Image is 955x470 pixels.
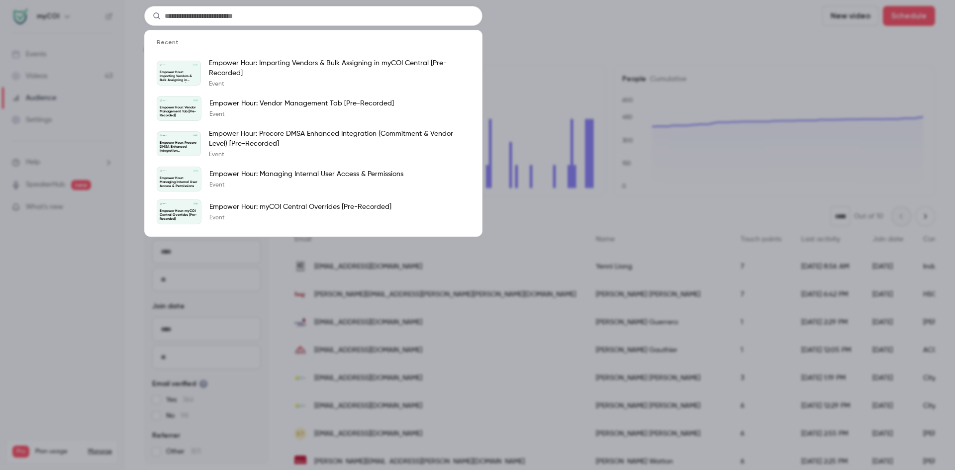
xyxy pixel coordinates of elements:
[209,58,470,78] p: Empower Hour: Importing Vendors & Bulk Assigning in myCOI Central [Pre-Recorded]
[163,170,167,172] p: myCOI
[160,71,198,83] p: Empower Hour: Importing Vendors & Bulk Assigning in myCOI Central [Pre-Recorded]
[209,169,403,179] p: Empower Hour: Managing Internal User Access & Permissions
[163,64,167,66] p: myCOI
[163,203,167,204] p: myCOI
[160,64,162,66] img: Empower Hour: Importing Vendors & Bulk Assigning in myCOI Central [Pre-Recorded]
[160,177,198,188] p: Empower Hour: Managing Internal User Access & Permissions
[163,99,167,101] p: myCOI
[160,141,198,153] p: Empower Hour: Procore DMSA Enhanced Integration (Commitment & Vendor Level) [Pre-Recorded]
[160,99,162,101] img: Empower Hour: Vendor Management Tab [Pre-Recorded]
[209,151,470,159] p: Event
[160,170,162,172] img: Empower Hour: Managing Internal User Access & Permissions
[209,80,470,88] p: Event
[209,129,470,149] p: Empower Hour: Procore DMSA Enhanced Integration (Commitment & Vendor Level) [Pre-Recorded]
[160,209,198,221] p: Empower Hour: myCOI Central Overrides [Pre-Recorded]
[192,134,198,136] span: [DATE]
[145,38,482,54] li: Recent
[209,214,391,222] p: Event
[209,98,394,108] p: Empower Hour: Vendor Management Tab [Pre-Recorded]
[193,99,198,101] span: [DATE]
[209,202,391,212] p: Empower Hour: myCOI Central Overrides [Pre-Recorded]
[160,134,162,136] img: Empower Hour: Procore DMSA Enhanced Integration (Commitment & Vendor Level) [Pre-Recorded]
[160,106,198,118] p: Empower Hour: Vendor Management Tab [Pre-Recorded]
[209,110,394,118] p: Event
[193,202,198,204] span: [DATE]
[192,64,198,66] span: [DATE]
[193,170,198,172] span: [DATE]
[160,202,162,204] img: Empower Hour: myCOI Central Overrides [Pre-Recorded]
[163,135,167,136] p: myCOI
[209,181,403,189] p: Event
